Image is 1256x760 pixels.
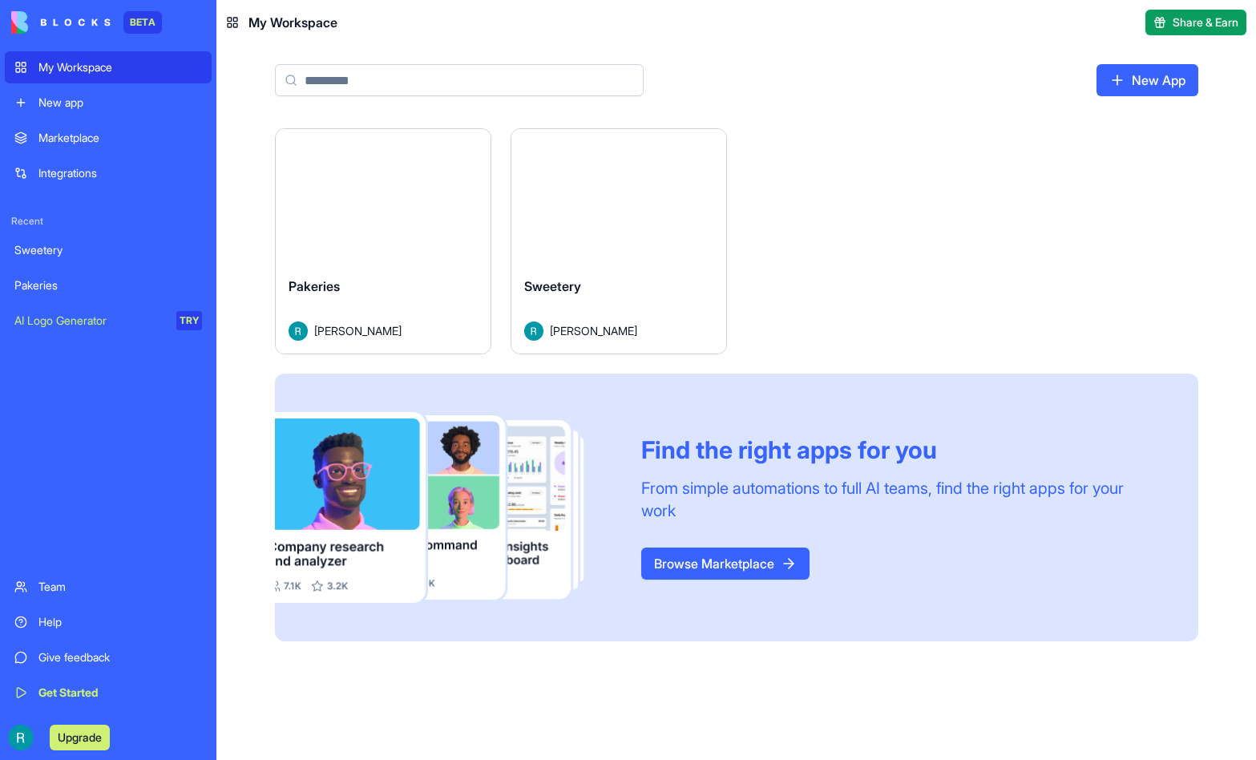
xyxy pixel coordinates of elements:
a: New app [5,87,212,119]
img: Avatar [524,321,543,341]
span: Share & Earn [1173,14,1238,30]
div: From simple automations to full AI teams, find the right apps for your work [641,477,1160,522]
a: Team [5,571,212,603]
span: Recent [5,215,212,228]
div: Sweetery [14,242,202,258]
div: AI Logo Generator [14,313,165,329]
div: Pakeries [14,277,202,293]
button: Share & Earn [1145,10,1246,35]
div: TRY [176,311,202,330]
div: New app [38,95,202,111]
a: Upgrade [50,729,110,745]
a: Help [5,606,212,638]
div: Marketplace [38,130,202,146]
a: Give feedback [5,641,212,673]
div: Team [38,579,202,595]
a: Marketplace [5,122,212,154]
a: New App [1096,64,1198,96]
a: Get Started [5,677,212,709]
div: Give feedback [38,649,202,665]
a: Browse Marketplace [641,548,810,580]
a: Pakeries [5,269,212,301]
span: Sweetery [524,278,581,294]
span: Pakeries [289,278,340,294]
a: My Workspace [5,51,212,83]
a: Integrations [5,157,212,189]
a: PakeriesAvatar[PERSON_NAME] [275,128,491,354]
div: Integrations [38,165,202,181]
span: My Workspace [248,13,337,32]
div: My Workspace [38,59,202,75]
span: [PERSON_NAME] [314,322,402,339]
div: Get Started [38,685,202,701]
span: [PERSON_NAME] [550,322,637,339]
a: Sweetery [5,234,212,266]
img: Avatar [289,321,308,341]
div: BETA [123,11,162,34]
a: BETA [11,11,162,34]
button: Upgrade [50,725,110,750]
img: ACg8ocIQaqk-1tPQtzwxiZ7ZlP6dcFgbwUZ5nqaBNAw22a2oECoLioo=s96-c [8,725,34,750]
img: Frame_181_egmpey.png [275,412,616,604]
a: AI Logo GeneratorTRY [5,305,212,337]
a: SweeteryAvatar[PERSON_NAME] [511,128,727,354]
div: Help [38,614,202,630]
img: logo [11,11,111,34]
div: Find the right apps for you [641,435,1160,464]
